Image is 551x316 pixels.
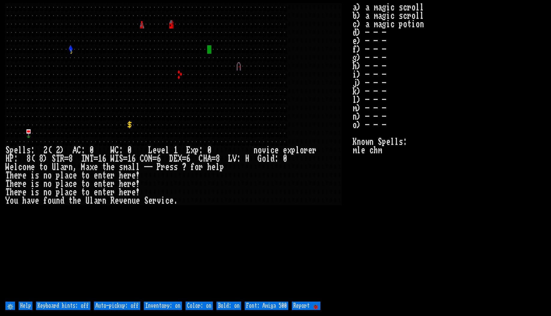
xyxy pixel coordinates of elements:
div: t [68,197,73,205]
div: W [5,163,10,171]
div: e [22,171,26,180]
div: i [31,180,35,188]
div: e [94,180,98,188]
div: t [81,188,85,197]
div: t [39,163,43,171]
div: 1 [98,155,102,163]
div: e [14,146,18,155]
div: = [64,155,68,163]
div: = [211,155,216,163]
div: T [5,171,10,180]
div: e [132,171,136,180]
div: H [5,155,10,163]
div: = [182,155,186,163]
div: P [157,163,161,171]
div: G [258,155,262,163]
div: c [68,171,73,180]
div: o [85,171,89,180]
div: : [81,146,85,155]
div: a [127,163,132,171]
div: n [98,171,102,180]
div: s [35,171,39,180]
div: r [18,180,22,188]
div: U [85,197,89,205]
div: N [148,155,153,163]
div: v [119,197,123,205]
div: r [64,163,68,171]
div: : [31,146,35,155]
div: s [35,180,39,188]
div: 8 [39,155,43,163]
div: h [10,180,14,188]
input: ⚙️ [5,302,15,310]
div: R [111,197,115,205]
input: Auto-pickup: off [94,302,140,310]
div: 6 [132,155,136,163]
div: e [111,163,115,171]
div: r [127,180,132,188]
div: ( [31,155,35,163]
div: h [10,171,14,180]
div: p [56,171,60,180]
div: e [14,171,18,180]
div: E [174,155,178,163]
div: o [10,197,14,205]
div: N [85,155,89,163]
div: f [43,197,47,205]
div: t [81,180,85,188]
div: l [89,197,94,205]
div: A [73,146,77,155]
div: u [132,197,136,205]
div: o [85,188,89,197]
div: a [26,197,31,205]
div: ? [182,163,186,171]
div: ( [47,146,52,155]
div: o [195,163,199,171]
div: n [253,146,258,155]
div: e [148,197,153,205]
div: l [295,146,300,155]
div: ! [136,188,140,197]
div: S [5,146,10,155]
div: e [211,163,216,171]
div: o [300,146,304,155]
div: D [169,155,174,163]
div: V [232,155,237,163]
div: o [258,146,262,155]
div: c [68,188,73,197]
div: e [73,171,77,180]
div: r [111,180,115,188]
div: p [10,146,14,155]
div: e [169,197,174,205]
div: h [207,163,211,171]
div: I [115,155,119,163]
div: T [89,155,94,163]
div: e [35,197,39,205]
div: o [85,180,89,188]
div: a [94,197,98,205]
div: e [10,163,14,171]
div: 1 [174,146,178,155]
div: l [266,155,270,163]
div: P [10,155,14,163]
div: C [77,146,81,155]
div: l [136,163,140,171]
div: l [22,146,26,155]
div: c [270,146,274,155]
div: e [283,146,287,155]
div: M [81,163,85,171]
div: o [47,197,52,205]
div: l [216,163,220,171]
div: s [169,163,174,171]
div: 2 [43,146,47,155]
div: n [68,163,73,171]
div: e [308,146,312,155]
div: s [35,188,39,197]
div: r [127,171,132,180]
div: 8 [216,155,220,163]
div: o [22,163,26,171]
input: Bold: on [216,302,241,310]
div: e [123,188,127,197]
div: v [157,146,161,155]
div: l [132,163,136,171]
